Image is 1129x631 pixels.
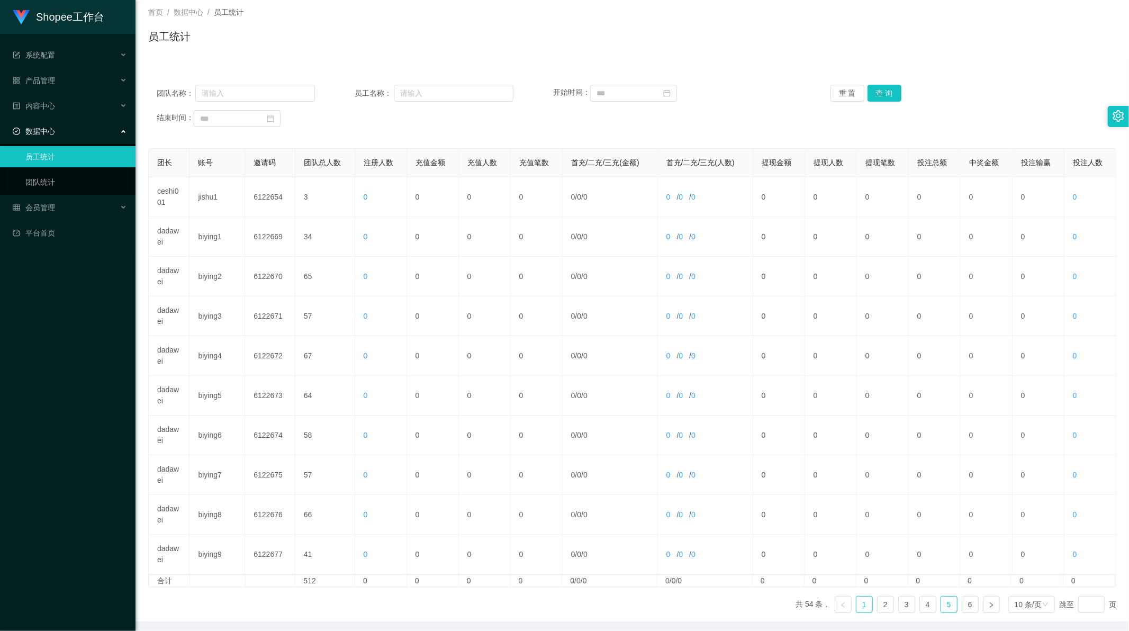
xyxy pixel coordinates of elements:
td: 0 [459,177,511,217]
span: 0 [679,431,683,439]
li: 3 [898,596,915,613]
span: 0 [1073,193,1077,201]
span: 0 [1073,312,1077,320]
button: 重 置 [830,85,864,102]
span: 0 [691,312,696,320]
span: 提现金额 [762,158,791,167]
td: 0 [909,296,961,336]
td: 6122674 [245,416,295,455]
td: 0 [459,455,511,495]
span: 0 [1073,431,1077,439]
span: 0 [571,351,575,360]
td: 0 [961,217,1013,257]
span: 0 [1073,391,1077,400]
td: / / [563,455,658,495]
td: 6122673 [245,376,295,416]
input: 请输入 [195,85,315,102]
span: 0 [571,312,575,320]
span: 0 [679,510,683,519]
td: 0 [857,495,909,535]
td: ceshi001 [149,177,189,217]
span: 0 [1073,510,1077,519]
td: biying4 [189,336,245,376]
a: 1 [856,597,872,612]
td: / / [563,296,658,336]
td: 0 [511,336,563,376]
td: 34 [295,217,355,257]
span: 0 [364,351,368,360]
span: 投注人数 [1073,158,1103,167]
span: 0 [691,232,696,241]
span: 0 [679,550,683,558]
td: 6122669 [245,217,295,257]
span: 0 [691,550,696,558]
span: 0 [1073,550,1077,558]
td: 0 [909,376,961,416]
a: 3 [899,597,915,612]
a: 团队统计 [25,172,127,193]
td: 0 [511,376,563,416]
span: 0 [571,550,575,558]
td: 0 [1013,257,1064,296]
td: 0 [407,495,459,535]
a: 图标: dashboard平台首页 [13,222,127,244]
i: 图标: left [840,602,846,608]
td: jishu1 [189,177,245,217]
td: 0 [961,495,1013,535]
span: 0 [1073,272,1077,281]
span: 0 [577,431,581,439]
span: 中奖金额 [969,158,999,167]
td: 0 [805,217,857,257]
span: 0 [571,391,575,400]
td: 0 [511,296,563,336]
td: 6122670 [245,257,295,296]
td: 57 [295,296,355,336]
td: 0 [961,177,1013,217]
span: 0 [583,193,588,201]
td: dadawei [149,535,189,574]
td: 6122672 [245,336,295,376]
td: 0 [909,535,961,574]
span: 0 [577,232,581,241]
td: dadawei [149,296,189,336]
td: biying7 [189,455,245,495]
td: 0 [909,257,961,296]
span: 0 [666,550,671,558]
span: 团队名称： [157,88,195,99]
td: 0 [857,336,909,376]
td: 0 [961,455,1013,495]
td: 0 [909,217,961,257]
td: 0 [753,336,805,376]
td: / / [658,455,753,495]
td: 0 [459,296,511,336]
span: 0 [666,351,671,360]
span: 团长 [157,158,172,167]
td: 0 [1013,336,1064,376]
span: 投注输赢 [1021,158,1051,167]
td: 0 [511,535,563,574]
td: 0 [909,416,961,455]
span: 账号 [198,158,213,167]
td: 0 [1013,416,1064,455]
span: 充值笔数 [519,158,549,167]
span: 0 [583,550,588,558]
span: 系统配置 [13,51,55,59]
li: 4 [919,596,936,613]
span: 0 [577,510,581,519]
td: 0 [753,495,805,535]
span: 0 [679,351,683,360]
span: 0 [679,312,683,320]
input: 请输入 [394,85,513,102]
span: 员工统计 [214,8,243,16]
td: 0 [805,416,857,455]
span: 数据中心 [13,127,55,136]
td: 0 [511,217,563,257]
td: 0 [857,535,909,574]
a: 4 [920,597,936,612]
span: 0 [666,510,671,519]
img: logo.9652507e.png [13,10,30,25]
td: 0 [857,257,909,296]
span: 数据中心 [174,8,203,16]
td: 0 [909,177,961,217]
td: 64 [295,376,355,416]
